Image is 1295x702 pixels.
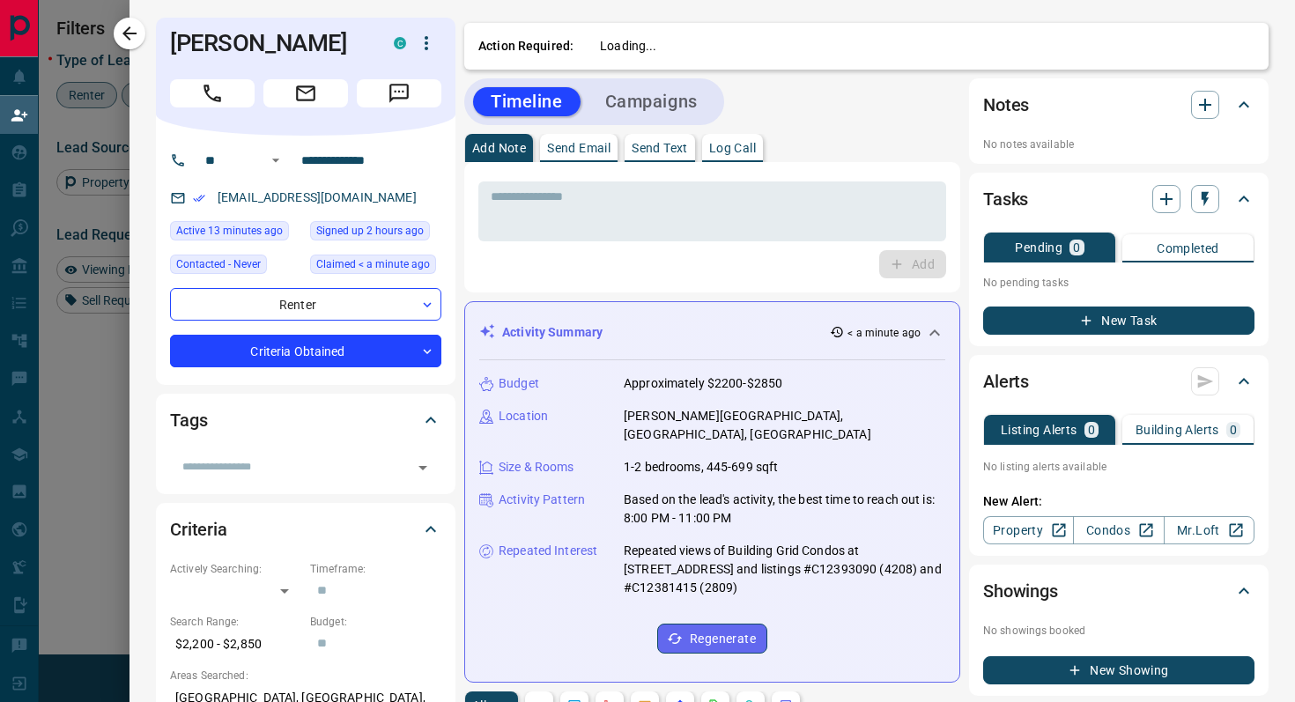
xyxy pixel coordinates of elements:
[499,491,585,509] p: Activity Pattern
[1001,424,1077,436] p: Listing Alerts
[310,221,441,246] div: Fri Sep 12 2025
[478,37,573,55] p: Action Required:
[983,307,1254,335] button: New Task
[499,407,548,425] p: Location
[983,360,1254,403] div: Alerts
[499,458,574,477] p: Size & Rooms
[310,255,441,279] div: Sat Sep 13 2025
[1015,241,1062,254] p: Pending
[170,508,441,551] div: Criteria
[170,406,207,434] h2: Tags
[983,84,1254,126] div: Notes
[265,150,286,171] button: Open
[502,323,603,342] p: Activity Summary
[1230,424,1237,436] p: 0
[170,288,441,321] div: Renter
[176,222,283,240] span: Active 13 minutes ago
[983,623,1254,639] p: No showings booked
[357,79,441,107] span: Message
[588,87,715,116] button: Campaigns
[657,624,767,654] button: Regenerate
[847,325,921,341] p: < a minute ago
[983,577,1058,605] h2: Showings
[170,668,441,684] p: Areas Searched:
[170,614,301,630] p: Search Range:
[263,79,348,107] span: Email
[983,137,1254,152] p: No notes available
[316,255,430,273] span: Claimed < a minute ago
[983,516,1074,544] a: Property
[600,37,1254,55] p: Loading...
[473,87,581,116] button: Timeline
[1073,241,1080,254] p: 0
[170,29,367,57] h1: [PERSON_NAME]
[983,185,1028,213] h2: Tasks
[170,399,441,441] div: Tags
[411,455,435,480] button: Open
[170,79,255,107] span: Call
[983,492,1254,511] p: New Alert:
[1164,516,1254,544] a: Mr.Loft
[983,178,1254,220] div: Tasks
[394,37,406,49] div: condos.ca
[316,222,424,240] span: Signed up 2 hours ago
[1136,424,1219,436] p: Building Alerts
[218,190,417,204] a: [EMAIL_ADDRESS][DOMAIN_NAME]
[1073,516,1164,544] a: Condos
[983,459,1254,475] p: No listing alerts available
[310,561,441,577] p: Timeframe:
[547,142,610,154] p: Send Email
[983,270,1254,296] p: No pending tasks
[1088,424,1095,436] p: 0
[479,316,945,349] div: Activity Summary< a minute ago
[1157,242,1219,255] p: Completed
[170,515,227,543] h2: Criteria
[499,542,597,560] p: Repeated Interest
[170,630,301,659] p: $2,200 - $2,850
[499,374,539,393] p: Budget
[170,335,441,367] div: Criteria Obtained
[624,374,782,393] p: Approximately $2200-$2850
[170,561,301,577] p: Actively Searching:
[624,491,945,528] p: Based on the lead's activity, the best time to reach out is: 8:00 PM - 11:00 PM
[310,614,441,630] p: Budget:
[624,458,778,477] p: 1-2 bedrooms, 445-699 sqft
[472,142,526,154] p: Add Note
[193,192,205,204] svg: Email Verified
[624,407,945,444] p: [PERSON_NAME][GEOGRAPHIC_DATA], [GEOGRAPHIC_DATA], [GEOGRAPHIC_DATA]
[983,656,1254,684] button: New Showing
[632,142,688,154] p: Send Text
[983,570,1254,612] div: Showings
[983,91,1029,119] h2: Notes
[624,542,945,597] p: Repeated views of Building Grid Condos at [STREET_ADDRESS] and listings #C12393090 (4208) and #C1...
[709,142,756,154] p: Log Call
[170,221,301,246] div: Fri Sep 12 2025
[983,367,1029,395] h2: Alerts
[176,255,261,273] span: Contacted - Never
